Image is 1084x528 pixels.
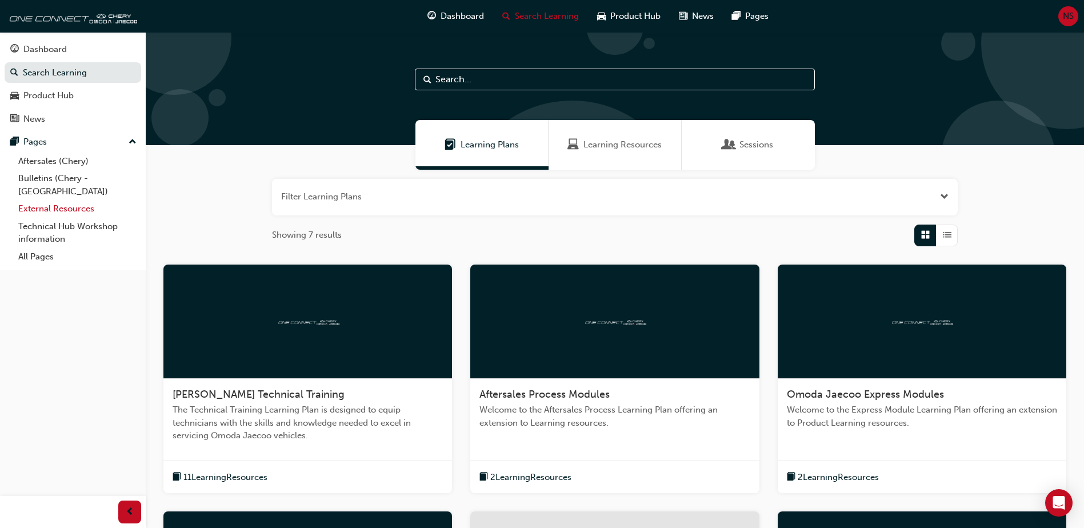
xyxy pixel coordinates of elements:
[23,43,67,56] div: Dashboard
[10,45,19,55] span: guage-icon
[470,265,759,494] a: oneconnectAftersales Process ModulesWelcome to the Aftersales Process Learning Plan offering an e...
[798,471,879,484] span: 2 Learning Resources
[445,138,456,151] span: Learning Plans
[5,62,141,83] a: Search Learning
[163,265,452,494] a: oneconnect[PERSON_NAME] Technical TrainingThe Technical Training Learning Plan is designed to equ...
[461,138,519,151] span: Learning Plans
[597,9,606,23] span: car-icon
[5,85,141,106] a: Product Hub
[479,403,750,429] span: Welcome to the Aftersales Process Learning Plan offering an extension to Learning resources.
[6,5,137,27] img: oneconnect
[183,471,267,484] span: 11 Learning Resources
[890,315,953,326] img: oneconnect
[549,120,682,170] a: Learning ResourcesLearning Resources
[173,470,181,485] span: book-icon
[23,89,74,102] div: Product Hub
[415,69,815,90] input: Search...
[583,138,662,151] span: Learning Resources
[723,5,778,28] a: pages-iconPages
[940,190,949,203] button: Open the filter
[427,9,436,23] span: guage-icon
[1058,6,1078,26] button: NS
[583,315,646,326] img: oneconnect
[14,153,141,170] a: Aftersales (Chery)
[5,131,141,153] button: Pages
[277,315,339,326] img: oneconnect
[10,91,19,101] span: car-icon
[745,10,769,23] span: Pages
[23,135,47,149] div: Pages
[787,388,944,401] span: Omoda Jaecoo Express Modules
[14,248,141,266] a: All Pages
[10,137,19,147] span: pages-icon
[479,388,610,401] span: Aftersales Process Modules
[493,5,588,28] a: search-iconSearch Learning
[129,135,137,150] span: up-icon
[682,120,815,170] a: SessionsSessions
[515,10,579,23] span: Search Learning
[126,505,134,519] span: prev-icon
[610,10,661,23] span: Product Hub
[943,229,951,242] span: List
[14,170,141,200] a: Bulletins (Chery - [GEOGRAPHIC_DATA])
[679,9,687,23] span: news-icon
[14,200,141,218] a: External Resources
[173,403,443,442] span: The Technical Training Learning Plan is designed to equip technicians with the skills and knowled...
[502,9,510,23] span: search-icon
[5,109,141,130] a: News
[921,229,930,242] span: Grid
[787,470,879,485] button: book-icon2LearningResources
[1063,10,1074,23] span: NS
[670,5,723,28] a: news-iconNews
[723,138,735,151] span: Sessions
[173,470,267,485] button: book-icon11LearningResources
[787,403,1057,429] span: Welcome to the Express Module Learning Plan offering an extension to Product Learning resources.
[778,265,1066,494] a: oneconnectOmoda Jaecoo Express ModulesWelcome to the Express Module Learning Plan offering an ext...
[490,471,571,484] span: 2 Learning Resources
[787,470,795,485] span: book-icon
[423,73,431,86] span: Search
[479,470,571,485] button: book-icon2LearningResources
[588,5,670,28] a: car-iconProduct Hub
[173,388,345,401] span: [PERSON_NAME] Technical Training
[23,113,45,126] div: News
[10,68,18,78] span: search-icon
[10,114,19,125] span: news-icon
[1045,489,1073,517] div: Open Intercom Messenger
[567,138,579,151] span: Learning Resources
[14,218,141,248] a: Technical Hub Workshop information
[5,37,141,131] button: DashboardSearch LearningProduct HubNews
[418,5,493,28] a: guage-iconDashboard
[692,10,714,23] span: News
[5,39,141,60] a: Dashboard
[739,138,773,151] span: Sessions
[272,229,342,242] span: Showing 7 results
[732,9,741,23] span: pages-icon
[479,470,488,485] span: book-icon
[415,120,549,170] a: Learning PlansLearning Plans
[441,10,484,23] span: Dashboard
